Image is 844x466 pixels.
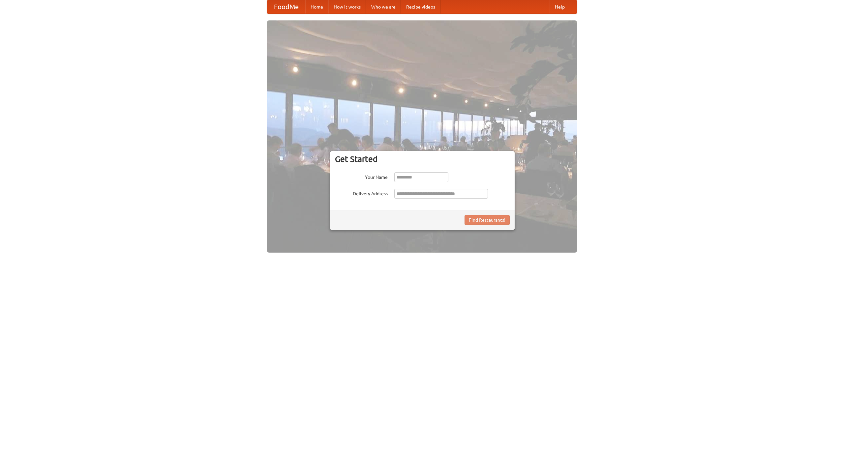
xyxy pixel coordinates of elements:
a: Help [550,0,570,14]
a: How it works [328,0,366,14]
a: Home [305,0,328,14]
button: Find Restaurants! [465,215,510,225]
a: Recipe videos [401,0,440,14]
label: Delivery Address [335,189,388,197]
label: Your Name [335,172,388,180]
a: Who we are [366,0,401,14]
a: FoodMe [267,0,305,14]
h3: Get Started [335,154,510,164]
